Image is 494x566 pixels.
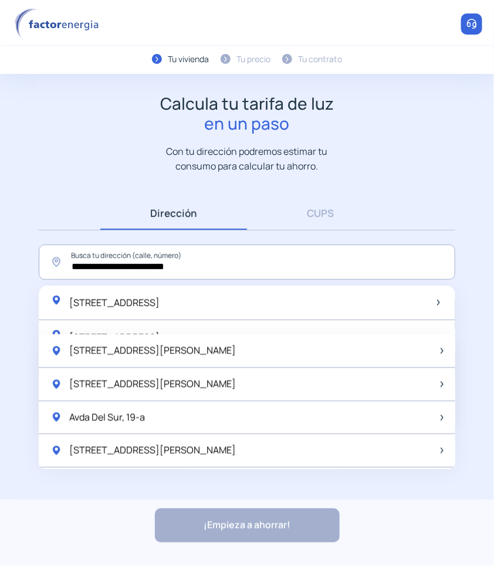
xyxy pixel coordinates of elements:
[69,296,160,309] span: [STREET_ADDRESS]
[50,445,62,456] img: location-pin-green.svg
[437,300,440,306] img: arrow-next-item.svg
[247,196,394,230] a: CUPS
[168,53,209,66] div: Tu vivienda
[69,331,160,344] span: [STREET_ADDRESS]
[298,53,342,66] div: Tu contrato
[441,348,444,354] img: arrow-next-item.svg
[50,329,62,341] img: location-pin-green.svg
[69,443,236,458] span: [STREET_ADDRESS][PERSON_NAME]
[50,345,62,357] img: location-pin-green.svg
[155,144,340,173] p: Con tu dirección podremos estimar tu consumo para calcular tu ahorro.
[69,343,236,358] span: [STREET_ADDRESS][PERSON_NAME]
[441,448,444,453] img: arrow-next-item.svg
[100,196,247,230] a: Dirección
[466,18,478,30] img: llamar
[160,114,334,134] span: en un paso
[236,53,270,66] div: Tu precio
[160,94,334,133] h1: Calcula tu tarifa de luz
[50,294,62,306] img: location-pin-green.svg
[441,381,444,387] img: arrow-next-item.svg
[69,410,145,425] span: Avda Del Sur, 19-a
[50,411,62,423] img: location-pin-green.svg
[69,377,236,392] span: [STREET_ADDRESS][PERSON_NAME]
[12,8,106,40] img: logo factor
[50,378,62,390] img: location-pin-green.svg
[441,415,444,421] img: arrow-next-item.svg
